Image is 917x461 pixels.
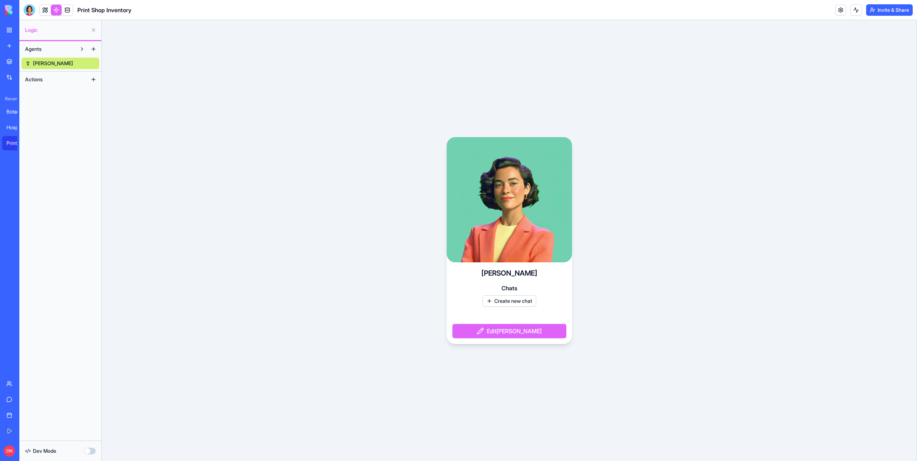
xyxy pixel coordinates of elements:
[5,5,49,15] img: logo
[481,268,537,278] h4: [PERSON_NAME]
[33,60,73,67] span: [PERSON_NAME]
[33,447,56,455] span: Dev Mode
[2,96,17,102] span: Recent
[25,45,42,53] span: Agents
[77,6,131,14] span: Print Shop Inventory
[866,4,913,16] button: Invite & Share
[25,76,43,83] span: Actions
[6,124,27,131] div: Hospital Shift Scheduler
[6,108,27,115] div: Botanical Bliss
[452,324,566,338] button: Edit[PERSON_NAME]
[2,105,31,119] a: Botanical Bliss
[21,74,88,85] button: Actions
[2,120,31,135] a: Hospital Shift Scheduler
[4,445,15,457] span: DN
[21,43,76,55] button: Agents
[21,58,99,69] a: [PERSON_NAME]
[482,295,536,307] button: Create new chat
[6,140,27,147] div: Print Shop Inventory
[25,26,88,34] span: Logic
[2,136,31,150] a: Print Shop Inventory
[501,284,517,292] span: Chats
